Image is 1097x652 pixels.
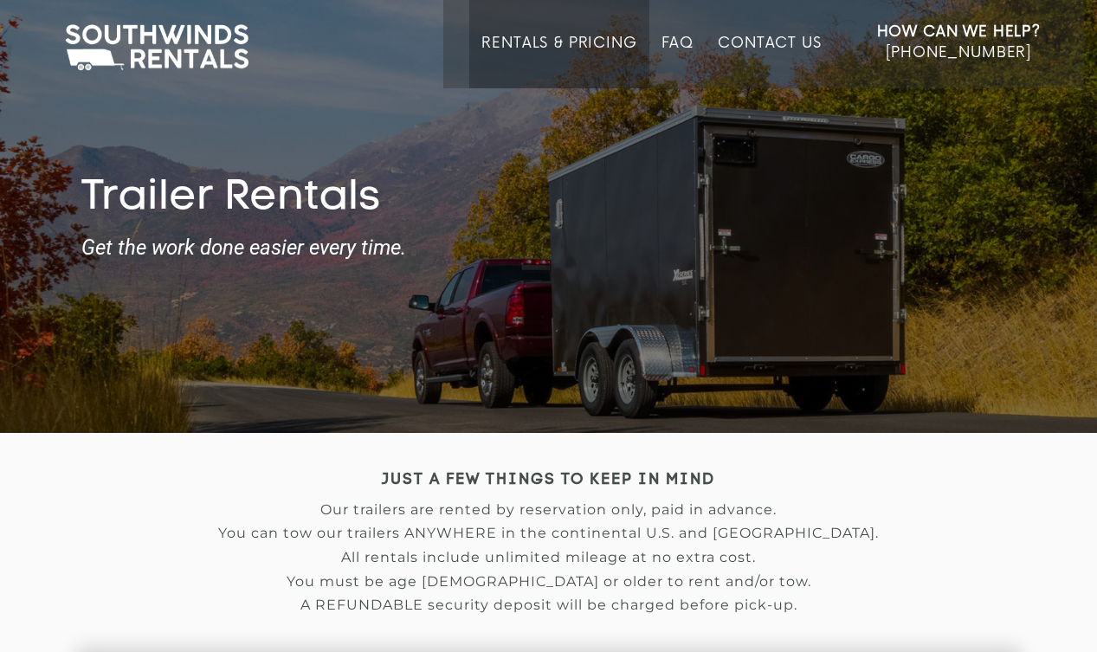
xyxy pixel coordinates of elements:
span: [PHONE_NUMBER] [886,44,1031,61]
strong: JUST A FEW THINGS TO KEEP IN MIND [382,473,715,487]
h1: Trailer Rentals [81,174,1016,224]
p: You must be age [DEMOGRAPHIC_DATA] or older to rent and/or tow. [81,574,1016,590]
a: FAQ [661,35,694,88]
a: Contact Us [718,35,821,88]
img: Southwinds Rentals Logo [56,21,257,74]
strong: How Can We Help? [877,23,1041,41]
p: A REFUNDABLE security deposit will be charged before pick-up. [81,597,1016,613]
a: How Can We Help? [PHONE_NUMBER] [877,22,1041,75]
p: All rentals include unlimited mileage at no extra cost. [81,550,1016,565]
p: Our trailers are rented by reservation only, paid in advance. [81,502,1016,518]
strong: Get the work done easier every time. [81,236,1016,259]
a: Rentals & Pricing [481,35,636,88]
p: You can tow our trailers ANYWHERE in the continental U.S. and [GEOGRAPHIC_DATA]. [81,526,1016,541]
